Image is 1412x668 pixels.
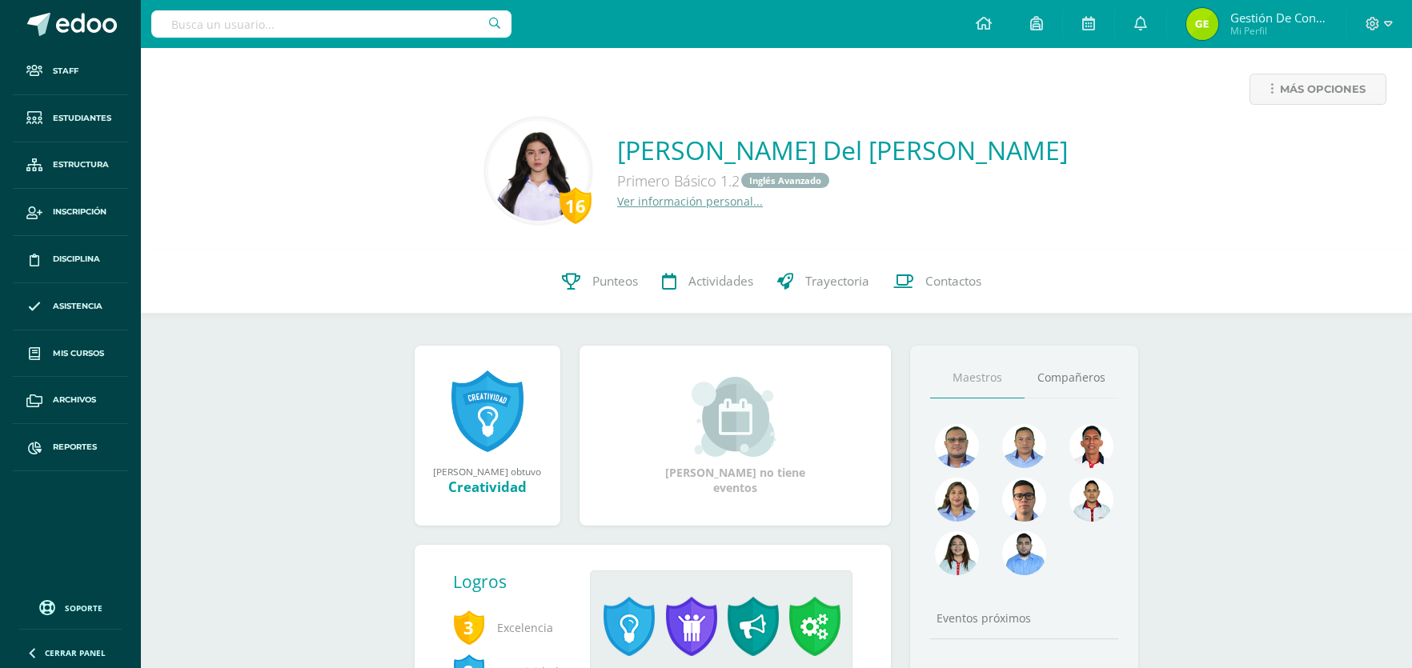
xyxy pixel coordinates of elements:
[1230,24,1326,38] span: Mi Perfil
[617,167,1068,194] div: Primero Básico 1.2
[1002,478,1046,522] img: b3275fa016b95109afc471d3b448d7ac.png
[453,606,565,650] span: Excelencia
[13,95,128,142] a: Estudiantes
[453,570,578,593] div: Logros
[692,377,779,457] img: event_small.png
[53,394,96,406] span: Archivos
[1069,424,1113,468] img: 89a3ce4a01dc90e46980c51de3177516.png
[688,273,753,290] span: Actividades
[550,250,650,314] a: Punteos
[45,647,106,658] span: Cerrar panel
[1069,478,1113,522] img: 6b516411093031de2315839688b6386d.png
[13,377,128,424] a: Archivos
[935,478,979,522] img: 72fdff6db23ea16c182e3ba03ce826f1.png
[19,596,122,618] a: Soporte
[592,273,638,290] span: Punteos
[1002,531,1046,575] img: bb84a3b7bf7504f214959ad1f5a3e741.png
[655,377,815,495] div: [PERSON_NAME] no tiene eventos
[617,133,1068,167] a: [PERSON_NAME] Del [PERSON_NAME]
[13,142,128,190] a: Estructura
[765,250,881,314] a: Trayectoria
[53,158,109,171] span: Estructura
[930,610,1119,626] div: Eventos próximos
[1250,74,1386,105] a: Más opciones
[1002,424,1046,468] img: 2efff582389d69505e60b50fc6d5bd41.png
[650,250,765,314] a: Actividades
[13,236,128,283] a: Disciplina
[53,112,111,125] span: Estudiantes
[13,48,128,95] a: Staff
[431,465,544,478] div: [PERSON_NAME] obtuvo
[53,65,78,78] span: Staff
[53,441,97,454] span: Reportes
[13,330,128,378] a: Mis cursos
[53,300,102,313] span: Asistencia
[560,187,592,224] div: 16
[741,173,829,188] a: Inglés Avanzado
[935,424,979,468] img: 99962f3fa423c9b8099341731b303440.png
[1186,8,1218,40] img: c4fdb2b3b5c0576fe729d7be1ce23d7b.png
[13,189,128,236] a: Inscripción
[617,194,763,209] a: Ver información personal...
[935,531,979,575] img: 528059567c164876c49041b9095237f1.png
[1230,10,1326,26] span: Gestión de Convivencia
[65,602,102,614] span: Soporte
[488,121,588,221] img: 9a1596a7bd1758e2f9673e8b7a4df57e.png
[925,273,981,290] span: Contactos
[53,206,106,218] span: Inscripción
[53,253,100,266] span: Disciplina
[453,609,485,646] span: 3
[1025,358,1119,398] a: Compañeros
[53,347,104,360] span: Mis cursos
[431,478,544,496] div: Creatividad
[13,283,128,330] a: Asistencia
[13,424,128,471] a: Reportes
[881,250,993,314] a: Contactos
[805,273,869,290] span: Trayectoria
[930,358,1025,398] a: Maestros
[151,10,511,38] input: Busca un usuario...
[1280,74,1366,104] span: Más opciones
